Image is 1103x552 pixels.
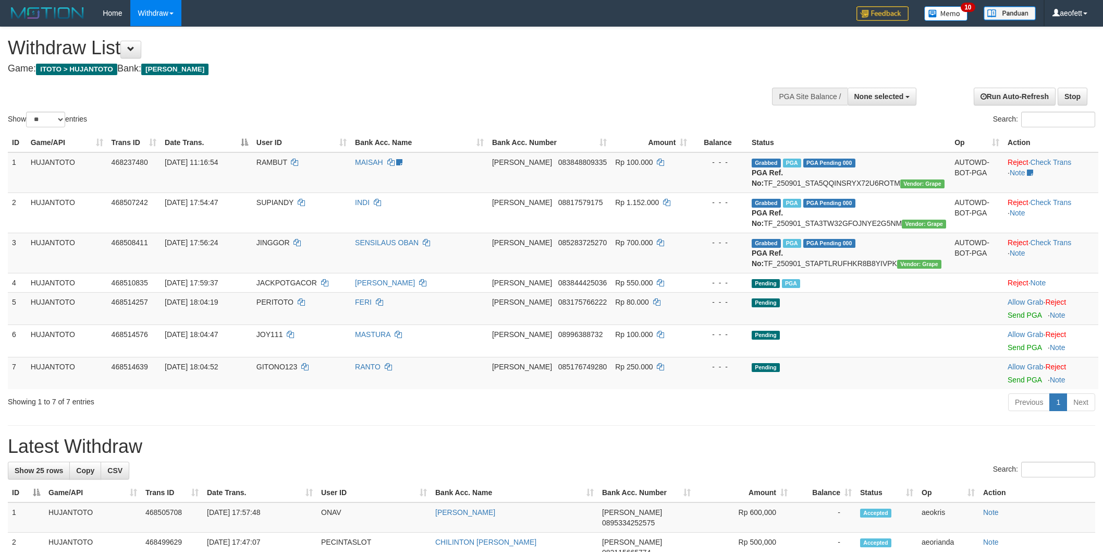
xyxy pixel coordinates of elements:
span: [PERSON_NAME] [492,198,552,207]
span: Copy 083844425036 to clipboard [558,279,607,287]
span: 468514257 [112,298,148,306]
span: SUPIANDY [256,198,293,207]
div: - - - [695,157,743,167]
a: Send PGA [1008,376,1041,384]
td: HUJANTOTO [27,292,107,325]
a: Note [1010,209,1025,217]
span: PERITOTO [256,298,293,306]
td: 1 [8,502,44,533]
div: - - - [695,278,743,288]
th: User ID: activate to sort column ascending [317,483,431,502]
span: 468514639 [112,363,148,371]
span: Copy [76,466,94,475]
a: Note [1050,311,1065,319]
a: Check Trans [1031,238,1072,247]
td: ONAV [317,502,431,533]
label: Show entries [8,112,87,127]
td: · · [1003,152,1098,193]
a: Reject [1045,330,1066,339]
label: Search: [993,462,1095,477]
span: Pending [752,298,780,307]
span: Rp 700.000 [615,238,653,247]
b: PGA Ref. No: [752,209,783,227]
td: · [1003,325,1098,357]
a: Reject [1008,238,1028,247]
a: Send PGA [1008,311,1041,319]
span: [DATE] 18:04:19 [165,298,218,306]
label: Search: [993,112,1095,127]
span: [DATE] 11:16:54 [165,158,218,166]
td: HUJANTOTO [27,325,107,357]
a: 1 [1049,393,1067,411]
button: None selected [848,88,917,105]
span: Rp 550.000 [615,279,653,287]
span: Rp 100.000 [615,158,653,166]
div: - - - [695,329,743,340]
span: 10 [961,3,975,12]
span: Vendor URL: https://settle31.1velocity.biz [897,260,941,269]
b: PGA Ref. No: [752,169,783,187]
a: Note [983,538,999,546]
span: [PERSON_NAME] [141,64,209,75]
th: Game/API: activate to sort column ascending [27,133,107,152]
td: · [1003,273,1098,292]
span: Copy 085283725270 to clipboard [558,238,607,247]
img: panduan.png [984,6,1036,20]
a: [PERSON_NAME] [355,279,415,287]
a: [PERSON_NAME] [435,508,495,517]
div: - - - [695,197,743,208]
td: AUTOWD-BOT-PGA [950,193,1003,233]
th: Trans ID: activate to sort column ascending [141,483,203,502]
span: [DATE] 18:04:52 [165,363,218,371]
th: Balance [691,133,747,152]
td: AUTOWD-BOT-PGA [950,233,1003,273]
td: HUJANTOTO [44,502,141,533]
th: Action [1003,133,1098,152]
a: CSV [101,462,129,479]
span: CSV [107,466,122,475]
th: Game/API: activate to sort column ascending [44,483,141,502]
span: [PERSON_NAME] [492,298,552,306]
a: Next [1067,393,1095,411]
a: SENSILAUS OBAN [355,238,419,247]
span: RAMBUT [256,158,287,166]
th: Bank Acc. Name: activate to sort column ascending [351,133,488,152]
th: ID: activate to sort column descending [8,483,44,502]
img: MOTION_logo.png [8,5,87,21]
span: Marked by aeobudij [783,199,801,208]
td: - [792,502,856,533]
a: Note [1031,279,1046,287]
span: 468508411 [112,238,148,247]
a: Reject [1045,298,1066,306]
h4: Game: Bank: [8,64,725,74]
a: Show 25 rows [8,462,70,479]
span: JOY111 [256,330,283,339]
span: [DATE] 17:59:37 [165,279,218,287]
span: PGA Pending [803,199,855,208]
th: Bank Acc. Name: activate to sort column ascending [431,483,598,502]
span: [PERSON_NAME] [492,158,552,166]
a: Note [1010,169,1025,177]
span: [DATE] 18:04:47 [165,330,218,339]
span: Pending [752,363,780,372]
span: · [1008,298,1045,306]
span: Grabbed [752,159,781,167]
th: Op: activate to sort column ascending [917,483,979,502]
th: Date Trans.: activate to sort column descending [161,133,252,152]
img: Button%20Memo.svg [924,6,968,21]
span: · [1008,363,1045,371]
th: Amount: activate to sort column ascending [695,483,792,502]
span: Grabbed [752,239,781,248]
input: Search: [1021,462,1095,477]
a: Send PGA [1008,343,1041,352]
a: MAISAH [355,158,383,166]
span: 468237480 [112,158,148,166]
a: CHILINTON [PERSON_NAME] [435,538,536,546]
span: PGA Pending [803,239,855,248]
div: Showing 1 to 7 of 7 entries [8,392,452,407]
td: 7 [8,357,27,389]
h1: Withdraw List [8,38,725,58]
td: 468505708 [141,502,203,533]
a: INDI [355,198,370,207]
span: Show 25 rows [15,466,63,475]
